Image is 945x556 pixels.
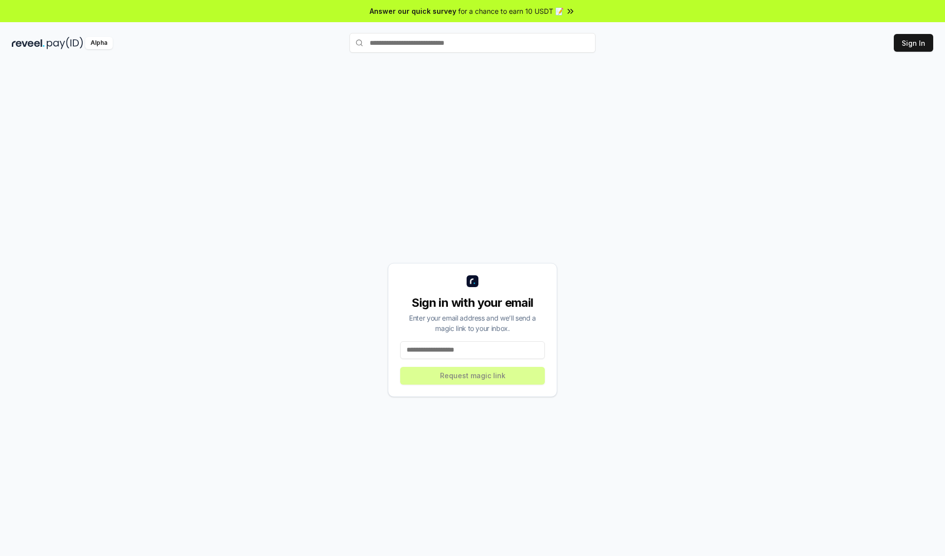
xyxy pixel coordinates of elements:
img: logo_small [467,275,478,287]
span: Answer our quick survey [370,6,456,16]
span: for a chance to earn 10 USDT 📝 [458,6,564,16]
div: Enter your email address and we’ll send a magic link to your inbox. [400,313,545,333]
div: Alpha [85,37,113,49]
img: reveel_dark [12,37,45,49]
button: Sign In [894,34,933,52]
div: Sign in with your email [400,295,545,311]
img: pay_id [47,37,83,49]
